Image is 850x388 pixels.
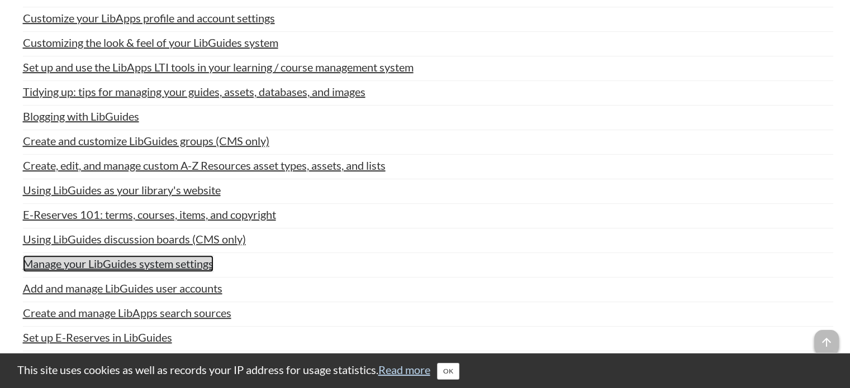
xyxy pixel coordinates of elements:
[437,363,459,380] button: Close
[23,255,213,272] a: Manage your LibGuides system settings
[23,329,172,346] a: Set up E-Reserves in LibGuides
[23,206,276,223] a: E-Reserves 101: terms, courses, items, and copyright
[23,9,275,26] a: Customize your LibApps profile and account settings
[23,34,278,51] a: Customizing the look & feel of your LibGuides system
[23,280,222,296] a: Add and manage LibGuides user accounts
[814,331,839,344] a: arrow_upward
[23,108,139,124] a: Blogging with LibGuides
[23,157,386,174] a: Create, edit, and manage custom A-Z Resources asset types, assets, and lists
[23,231,246,247] a: Using LibGuides discussion boards (CMS only)
[23,132,269,149] a: Create and customize LibGuides groups (CMS only)
[378,363,430,376] a: Read more
[814,330,839,355] span: arrow_upward
[23,83,365,100] a: Tidying up: tips for managing your guides, assets, databases, and images
[23,304,231,321] a: Create and manage LibApps search sources
[23,181,221,198] a: Using LibGuides as your library's website
[23,59,414,75] a: Set up and use the LibApps LTI tools in your learning / course management system
[6,362,844,380] div: This site uses cookies as well as records your IP address for usage statistics.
